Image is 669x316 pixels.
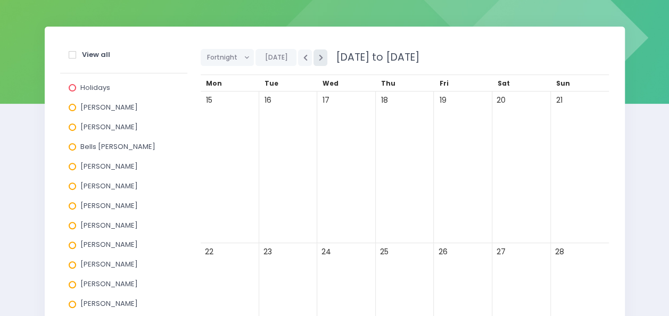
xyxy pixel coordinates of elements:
span: [PERSON_NAME] [80,102,138,112]
span: 20 [494,93,508,107]
span: Fortnight [207,49,240,65]
span: Holidays [80,82,110,93]
span: 24 [319,245,333,259]
span: 17 [319,93,333,107]
span: Wed [323,79,338,88]
span: 23 [261,245,275,259]
span: [PERSON_NAME] [80,279,138,289]
span: [PERSON_NAME] [80,122,138,132]
span: Sat [498,79,510,88]
span: 22 [202,245,217,259]
span: 27 [494,245,508,259]
span: 25 [377,245,392,259]
span: [PERSON_NAME] [80,220,138,230]
span: [PERSON_NAME] [80,239,138,250]
span: Fri [439,79,448,88]
span: Thu [381,79,395,88]
span: 26 [435,245,450,259]
span: 18 [377,93,392,107]
span: Bells [PERSON_NAME] [80,142,155,152]
strong: View all [82,49,110,60]
span: Mon [206,79,222,88]
button: Fortnight [201,49,254,66]
span: 19 [435,93,450,107]
span: [PERSON_NAME] [80,298,138,309]
button: [DATE] [255,49,296,66]
span: Sun [556,79,570,88]
span: [DATE] to [DATE] [329,50,419,64]
span: 16 [261,93,275,107]
span: 15 [202,93,217,107]
span: [PERSON_NAME] [80,259,138,269]
span: [PERSON_NAME] [80,201,138,211]
span: [PERSON_NAME] [80,181,138,191]
span: Tue [265,79,278,88]
span: 21 [552,93,567,107]
span: [PERSON_NAME] [80,161,138,171]
span: 28 [552,245,567,259]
